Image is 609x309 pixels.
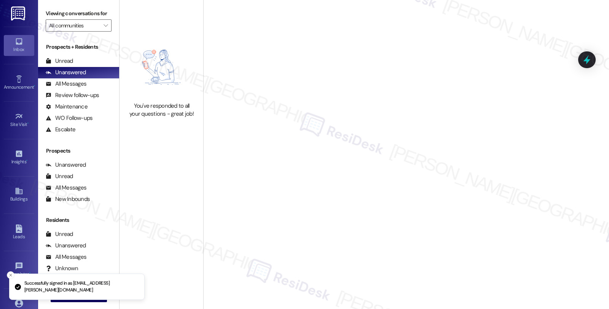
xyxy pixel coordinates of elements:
div: Maintenance [46,103,88,111]
div: Residents [38,216,119,224]
a: Buildings [4,185,34,205]
div: Prospects + Residents [38,43,119,51]
div: New Inbounds [46,195,90,203]
div: Escalate [46,126,75,134]
a: Templates • [4,260,34,280]
div: All Messages [46,184,86,192]
a: Leads [4,222,34,243]
div: WO Follow-ups [46,114,92,122]
div: Unanswered [46,242,86,250]
a: Insights • [4,147,34,168]
input: All communities [49,19,99,32]
button: Close toast [7,271,14,279]
div: All Messages [46,253,86,261]
div: Unread [46,230,73,238]
div: All Messages [46,80,86,88]
div: Prospects [38,147,119,155]
div: Unread [46,172,73,180]
a: Site Visit • [4,110,34,131]
span: • [34,83,35,89]
img: empty-state [128,36,195,98]
a: Inbox [4,35,34,56]
span: • [27,121,29,126]
div: Unread [46,57,73,65]
div: Unanswered [46,68,86,76]
div: Unknown [46,264,78,272]
div: Unanswered [46,161,86,169]
i:  [104,22,108,29]
img: ResiDesk Logo [11,6,27,21]
div: Review follow-ups [46,91,99,99]
label: Viewing conversations for [46,8,112,19]
span: • [26,158,27,163]
p: Successfully signed in as [EMAIL_ADDRESS][PERSON_NAME][DOMAIN_NAME] [24,280,138,293]
div: You've responded to all your questions - great job! [128,102,195,118]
